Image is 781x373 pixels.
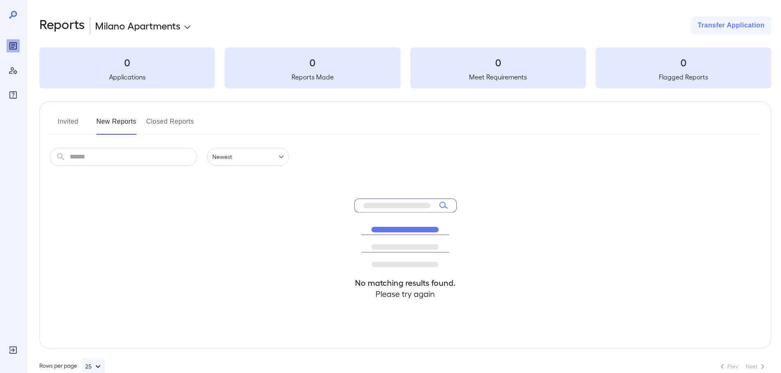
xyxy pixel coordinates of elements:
div: Newest [207,148,289,166]
button: Closed Reports [146,115,194,135]
h5: Applications [39,72,215,82]
div: Log Out [7,344,20,357]
h5: Reports Made [225,72,400,82]
h3: 0 [39,56,215,69]
h5: Flagged Reports [596,72,771,82]
h3: 0 [225,56,400,69]
h3: 0 [596,56,771,69]
h2: Reports [39,16,85,34]
button: New Reports [96,115,137,135]
summary: 0Applications0Reports Made0Meet Requirements0Flagged Reports [39,47,771,88]
div: Reports [7,39,20,52]
div: Manage Users [7,64,20,77]
h4: Please try again [354,288,457,299]
p: Milano Apartments [95,19,180,32]
button: Invited [50,115,87,135]
button: Transfer Application [691,16,771,34]
h4: No matching results found. [354,277,457,288]
nav: pagination navigation [714,360,771,373]
div: FAQ [7,88,20,102]
h3: 0 [410,56,586,69]
h5: Meet Requirements [410,72,586,82]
